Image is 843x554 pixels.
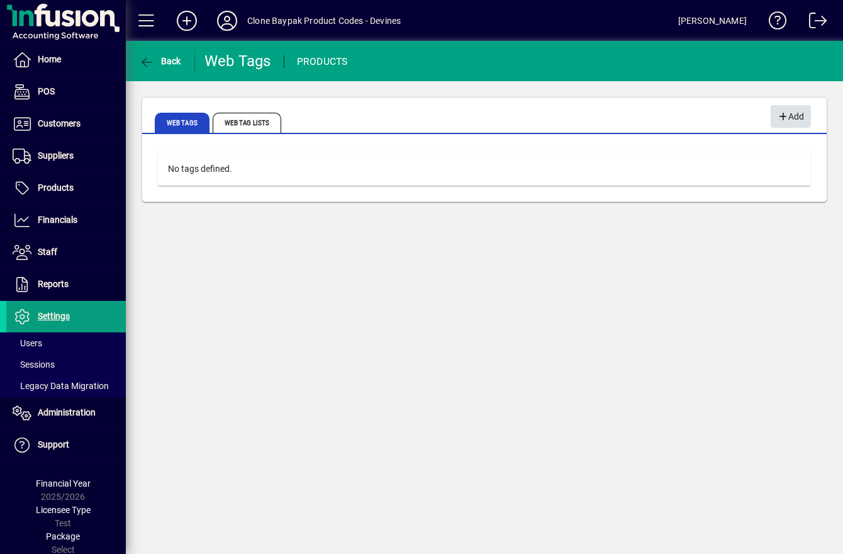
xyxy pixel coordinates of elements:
[6,332,126,354] a: Users
[13,338,42,348] span: Users
[155,113,209,133] span: Web Tags
[6,354,126,375] a: Sessions
[247,11,401,31] div: Clone Baypak Product Codes - Devines
[6,76,126,108] a: POS
[158,152,811,186] div: No tags defined.
[38,407,96,417] span: Administration
[6,172,126,204] a: Products
[167,9,207,32] button: Add
[38,150,74,161] span: Suppliers
[213,113,281,133] span: Web Tag Lists
[777,106,804,127] span: Add
[126,50,195,72] app-page-header-button: Back
[36,478,91,489] span: Financial Year
[46,531,80,541] span: Package
[800,3,827,43] a: Logout
[771,105,811,128] button: Add
[207,9,247,32] button: Profile
[6,397,126,429] a: Administration
[678,11,747,31] div: [PERSON_NAME]
[36,505,91,515] span: Licensee Type
[38,311,70,321] span: Settings
[204,51,271,71] div: Web Tags
[38,279,69,289] span: Reports
[6,205,126,236] a: Financials
[38,86,55,96] span: POS
[13,359,55,370] span: Sessions
[759,3,787,43] a: Knowledge Base
[13,381,109,391] span: Legacy Data Migration
[38,215,77,225] span: Financials
[38,439,69,449] span: Support
[6,108,126,140] a: Customers
[6,429,126,461] a: Support
[6,44,126,76] a: Home
[38,183,74,193] span: Products
[38,54,61,64] span: Home
[297,52,348,72] div: PRODUCTS
[38,247,57,257] span: Staff
[38,118,81,128] span: Customers
[6,269,126,300] a: Reports
[6,375,126,397] a: Legacy Data Migration
[6,140,126,172] a: Suppliers
[6,237,126,268] a: Staff
[136,50,184,72] button: Back
[139,56,181,66] span: Back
